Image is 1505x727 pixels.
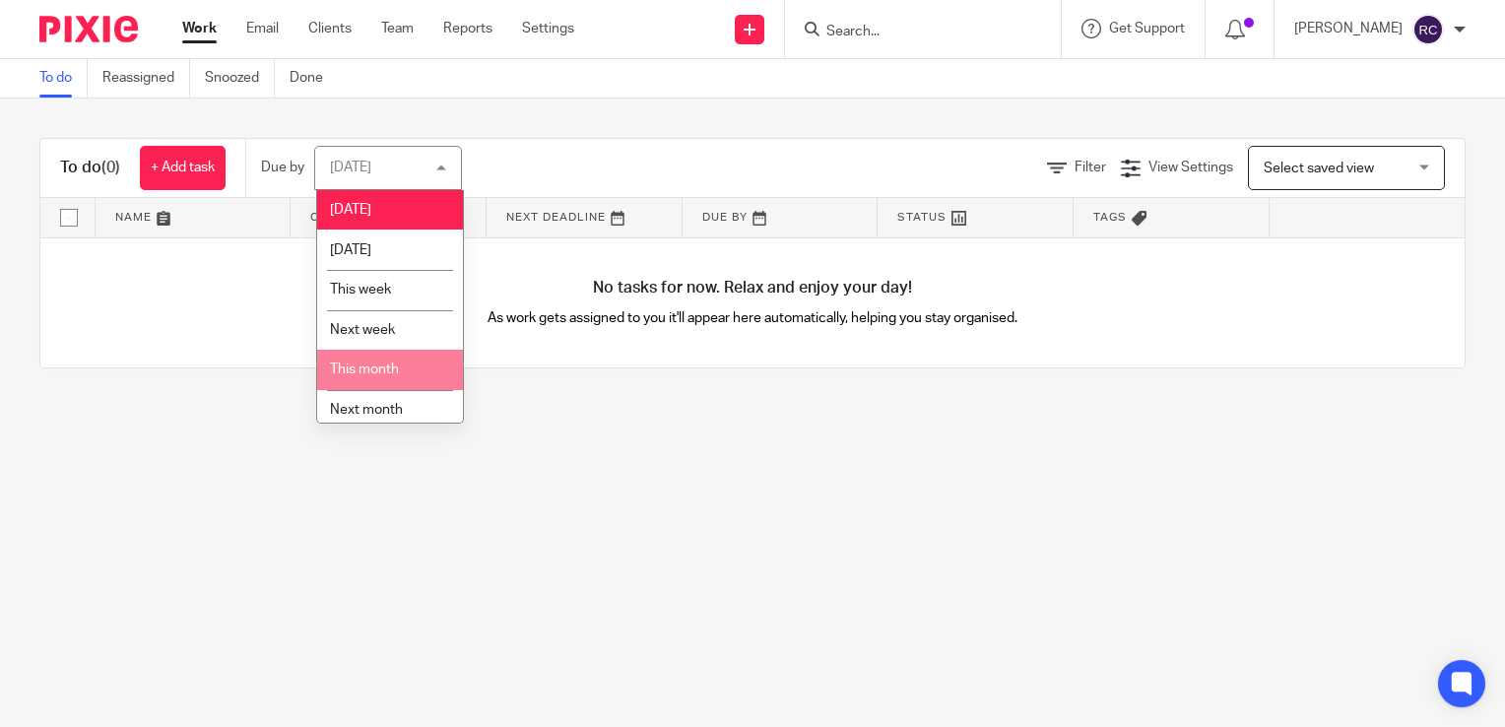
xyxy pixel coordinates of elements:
[1075,161,1106,174] span: Filter
[261,158,304,177] p: Due by
[39,59,88,98] a: To do
[140,146,226,190] a: + Add task
[330,161,371,174] div: [DATE]
[824,24,1002,41] input: Search
[246,19,279,38] a: Email
[308,19,352,38] a: Clients
[101,160,120,175] span: (0)
[381,19,414,38] a: Team
[1264,162,1374,175] span: Select saved view
[1093,212,1127,223] span: Tags
[1412,14,1444,45] img: svg%3E
[1294,19,1403,38] p: [PERSON_NAME]
[330,403,403,417] span: Next month
[330,203,371,217] span: [DATE]
[1148,161,1233,174] span: View Settings
[102,59,190,98] a: Reassigned
[330,283,391,297] span: This week
[1109,22,1185,35] span: Get Support
[290,59,338,98] a: Done
[40,278,1465,298] h4: No tasks for now. Relax and enjoy your day!
[397,308,1109,328] p: As work gets assigned to you it'll appear here automatically, helping you stay organised.
[443,19,492,38] a: Reports
[330,243,371,257] span: [DATE]
[39,16,138,42] img: Pixie
[205,59,275,98] a: Snoozed
[330,323,395,337] span: Next week
[522,19,574,38] a: Settings
[182,19,217,38] a: Work
[330,363,399,376] span: This month
[60,158,120,178] h1: To do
